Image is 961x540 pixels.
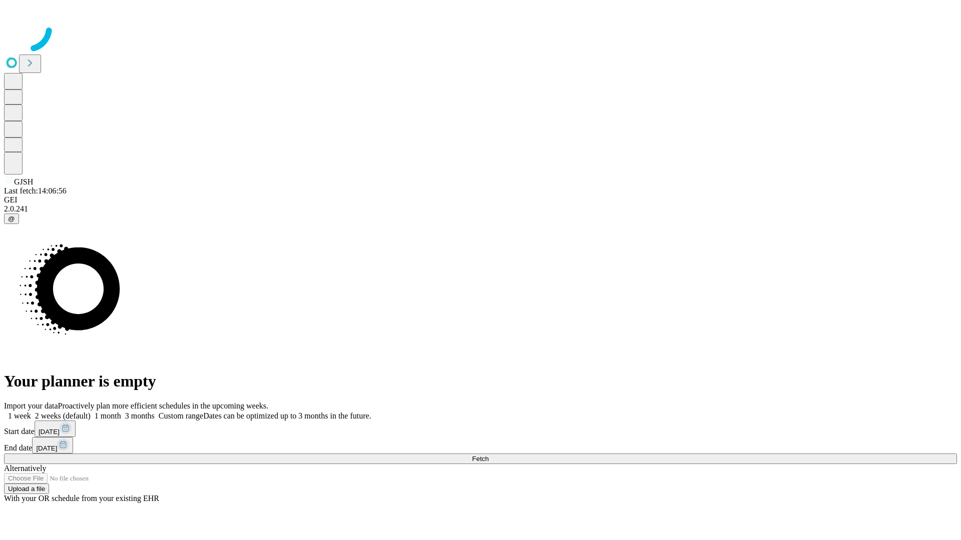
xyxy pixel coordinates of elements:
[95,411,121,420] span: 1 month
[4,186,67,195] span: Last fetch: 14:06:56
[35,411,91,420] span: 2 weeks (default)
[32,437,73,453] button: [DATE]
[125,411,155,420] span: 3 months
[472,455,489,462] span: Fetch
[4,401,58,410] span: Import your data
[159,411,203,420] span: Custom range
[4,483,49,494] button: Upload a file
[58,401,268,410] span: Proactively plan more efficient schedules in the upcoming weeks.
[36,444,57,452] span: [DATE]
[4,195,957,204] div: GEI
[8,215,15,222] span: @
[4,204,957,213] div: 2.0.241
[8,411,31,420] span: 1 week
[39,428,60,435] span: [DATE]
[14,177,33,186] span: GJSH
[4,494,159,502] span: With your OR schedule from your existing EHR
[4,464,46,472] span: Alternatively
[4,420,957,437] div: Start date
[4,453,957,464] button: Fetch
[4,213,19,224] button: @
[4,372,957,390] h1: Your planner is empty
[4,437,957,453] div: End date
[35,420,76,437] button: [DATE]
[203,411,371,420] span: Dates can be optimized up to 3 months in the future.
